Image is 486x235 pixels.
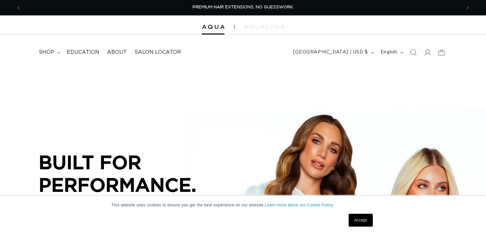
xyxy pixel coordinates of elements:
[293,49,368,56] span: [GEOGRAPHIC_DATA] | USD $
[134,49,181,56] span: Salon Locator
[289,46,377,59] button: [GEOGRAPHIC_DATA] | USD $
[39,49,54,56] span: shop
[265,203,334,207] a: Learn more about our Cookie Policy.
[377,46,406,59] button: English
[107,49,127,56] span: About
[67,49,99,56] span: Education
[406,45,420,60] summary: Search
[193,5,294,9] span: PREMIUM HAIR EXTENSIONS. NO GUESSWORK.
[131,45,185,60] a: Salon Locator
[35,45,63,60] summary: shop
[103,45,131,60] a: About
[202,25,224,29] img: Aqua Hair Extensions
[11,2,25,14] button: Previous announcement
[244,25,284,29] img: aqualyna.com
[112,202,375,208] p: This website uses cookies to ensure you get the best experience on our website.
[461,2,475,14] button: Next announcement
[349,214,372,227] a: Accept
[63,45,103,60] a: Education
[381,49,397,56] span: English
